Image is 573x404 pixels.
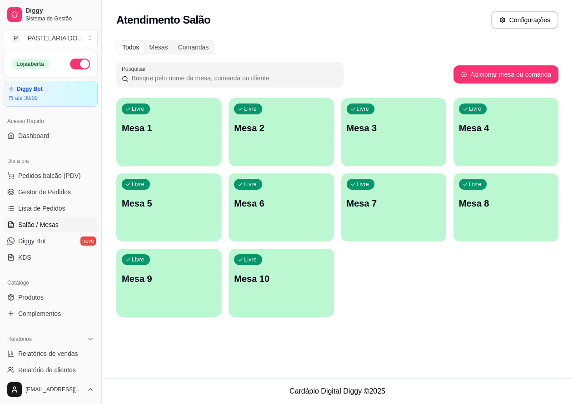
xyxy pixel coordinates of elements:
[129,74,338,83] input: Pesquisar
[116,13,210,27] h2: Atendimento Salão
[244,105,257,113] p: Livre
[4,81,98,107] a: Diggy Botaté 30/09
[116,173,221,241] button: LivreMesa 5
[116,249,221,317] button: LivreMesa 9
[28,34,83,43] div: PASTELARIA DO ...
[357,105,369,113] p: Livre
[459,197,553,210] p: Mesa 8
[15,94,38,102] article: até 30/09
[122,122,216,134] p: Mesa 1
[18,220,59,229] span: Salão / Mesas
[4,306,98,321] a: Complementos
[18,187,71,197] span: Gestor de Pedidos
[18,171,81,180] span: Pedidos balcão (PDV)
[4,217,98,232] a: Salão / Mesas
[453,173,558,241] button: LivreMesa 8
[4,201,98,216] a: Lista de Pedidos
[116,98,221,166] button: LivreMesa 1
[11,34,20,43] span: P
[4,168,98,183] button: Pedidos balcão (PDV)
[102,378,573,404] footer: Cardápio Digital Diggy © 2025
[459,122,553,134] p: Mesa 4
[357,181,369,188] p: Livre
[244,256,257,263] p: Livre
[341,98,446,166] button: LivreMesa 3
[453,98,558,166] button: LivreMesa 4
[122,197,216,210] p: Mesa 5
[25,15,94,22] span: Sistema de Gestão
[234,122,328,134] p: Mesa 2
[7,335,32,343] span: Relatórios
[18,236,46,246] span: Diggy Bot
[4,29,98,47] button: Select a team
[234,272,328,285] p: Mesa 10
[144,41,173,54] div: Mesas
[25,386,83,393] span: [EMAIL_ADDRESS][DOMAIN_NAME]
[469,105,482,113] p: Livre
[4,128,98,143] a: Dashboard
[4,363,98,377] a: Relatório de clientes
[17,86,43,93] article: Diggy Bot
[347,197,441,210] p: Mesa 7
[11,59,49,69] div: Loja aberta
[4,276,98,290] div: Catálogo
[4,234,98,248] a: Diggy Botnovo
[4,290,98,305] a: Produtos
[229,98,334,166] button: LivreMesa 2
[132,181,144,188] p: Livre
[229,249,334,317] button: LivreMesa 10
[18,365,76,374] span: Relatório de clientes
[469,181,482,188] p: Livre
[18,253,31,262] span: KDS
[18,309,61,318] span: Complementos
[4,154,98,168] div: Dia a dia
[4,346,98,361] a: Relatórios de vendas
[117,41,144,54] div: Todos
[132,105,144,113] p: Livre
[4,379,98,400] button: [EMAIL_ADDRESS][DOMAIN_NAME]
[4,250,98,265] a: KDS
[18,204,65,213] span: Lista de Pedidos
[4,185,98,199] a: Gestor de Pedidos
[491,11,558,29] button: Configurações
[18,293,44,302] span: Produtos
[25,7,94,15] span: Diggy
[70,59,90,69] button: Alterar Status
[132,256,144,263] p: Livre
[244,181,257,188] p: Livre
[4,4,98,25] a: DiggySistema de Gestão
[18,349,78,358] span: Relatórios de vendas
[4,114,98,128] div: Acesso Rápido
[341,173,446,241] button: LivreMesa 7
[453,65,558,84] button: Adicionar mesa ou comanda
[234,197,328,210] p: Mesa 6
[18,131,50,140] span: Dashboard
[229,173,334,241] button: LivreMesa 6
[173,41,214,54] div: Comandas
[122,272,216,285] p: Mesa 9
[347,122,441,134] p: Mesa 3
[122,65,149,73] label: Pesquisar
